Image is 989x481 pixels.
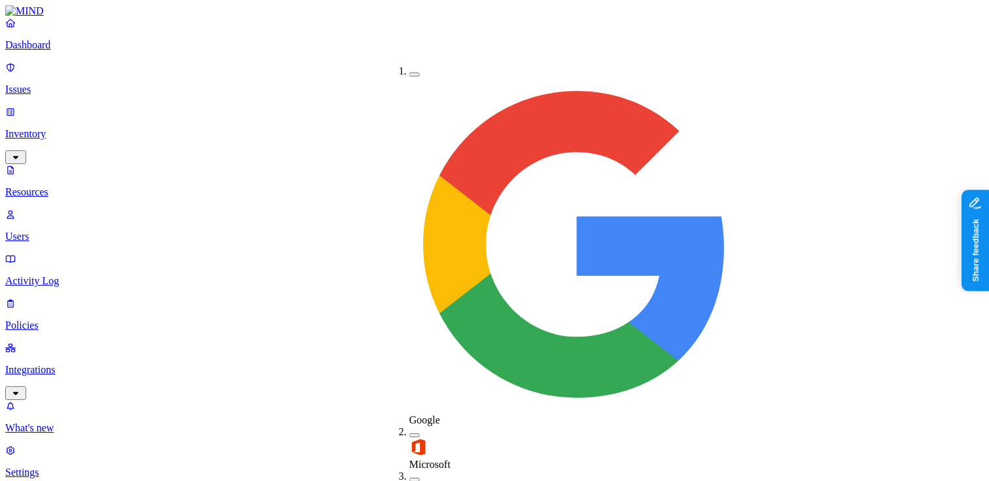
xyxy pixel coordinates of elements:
p: Activity Log [5,275,984,287]
a: Dashboard [5,17,984,51]
p: Issues [5,84,984,95]
img: office-365 [409,438,428,456]
p: Policies [5,320,984,331]
a: MIND [5,5,984,17]
img: MIND [5,5,44,17]
a: Integrations [5,342,984,398]
p: Dashboard [5,39,984,51]
a: What's new [5,400,984,434]
p: Resources [5,186,984,198]
a: Activity Log [5,253,984,287]
span: Google [409,414,440,425]
p: Users [5,231,984,242]
a: Inventory [5,106,984,162]
iframe: Marker.io feedback button [962,190,989,291]
p: Integrations [5,364,984,376]
a: Issues [5,61,984,95]
a: Resources [5,164,984,198]
a: Users [5,208,984,242]
p: What's new [5,422,984,434]
p: Inventory [5,128,984,140]
p: Settings [5,467,984,478]
img: google-workspace [409,77,744,412]
a: Policies [5,297,984,331]
span: Microsoft [409,459,451,470]
a: Settings [5,444,984,478]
